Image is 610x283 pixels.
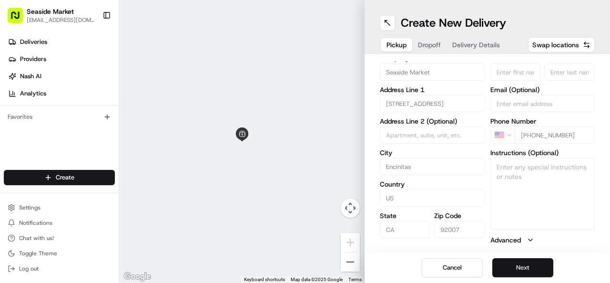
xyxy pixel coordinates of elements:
[4,109,115,125] div: Favorites
[10,38,173,53] p: Welcome 👋
[4,69,119,84] a: Nash AI
[544,55,595,62] label: Last Name
[380,212,430,219] label: State
[77,134,157,151] a: 💻API Documentation
[27,16,95,24] button: [EMAIL_ADDRESS][DOMAIN_NAME]
[95,161,115,168] span: Pylon
[4,201,115,214] button: Settings
[341,252,360,272] button: Zoom out
[291,277,343,282] span: Map data ©2025 Google
[380,149,485,156] label: City
[56,173,74,182] span: Create
[4,247,115,260] button: Toggle Theme
[434,221,485,238] input: Enter zip code
[490,235,521,245] label: Advanced
[380,158,485,175] input: Enter city
[490,55,541,62] label: First Name
[386,40,407,50] span: Pickup
[490,118,595,125] label: Phone Number
[4,262,115,275] button: Log out
[10,139,17,147] div: 📗
[341,199,360,218] button: Map camera controls
[515,126,595,144] input: Enter phone number
[32,91,156,100] div: Start new chat
[25,61,157,71] input: Clear
[418,40,441,50] span: Dropoff
[380,118,485,125] label: Address Line 2 (Optional)
[452,40,500,50] span: Delivery Details
[20,89,46,98] span: Analytics
[6,134,77,151] a: 📗Knowledge Base
[490,235,595,245] button: Advanced
[4,170,115,185] button: Create
[19,234,54,242] span: Chat with us!
[19,265,39,273] span: Log out
[122,271,153,283] img: Google
[490,149,595,156] label: Instructions (Optional)
[20,38,47,46] span: Deliveries
[81,139,88,147] div: 💻
[490,63,541,81] input: Enter first name
[4,4,99,27] button: Seaside Market[EMAIL_ADDRESS][DOMAIN_NAME]
[10,9,29,28] img: Nash
[434,212,485,219] label: Zip Code
[492,258,553,277] button: Next
[19,138,73,147] span: Knowledge Base
[27,7,74,16] button: Seaside Market
[490,86,595,93] label: Email (Optional)
[490,95,595,112] input: Enter email address
[380,181,485,188] label: Country
[380,86,485,93] label: Address Line 1
[19,219,52,227] span: Notifications
[4,52,119,67] a: Providers
[380,55,485,62] label: Company Name
[528,37,595,52] button: Swap locations
[4,231,115,245] button: Chat with us!
[19,250,57,257] span: Toggle Theme
[32,100,121,108] div: We're available if you need us!
[20,72,41,81] span: Nash AI
[4,86,119,101] a: Analytics
[244,276,285,283] button: Keyboard shortcuts
[162,94,173,105] button: Start new chat
[380,221,430,238] input: Enter state
[90,138,153,147] span: API Documentation
[401,15,506,31] h1: Create New Delivery
[380,126,485,144] input: Apartment, suite, unit, etc.
[341,233,360,252] button: Zoom in
[4,34,119,50] a: Deliveries
[532,40,579,50] span: Swap locations
[4,216,115,230] button: Notifications
[19,204,41,211] span: Settings
[380,63,485,81] input: Enter company name
[20,55,46,63] span: Providers
[422,258,483,277] button: Cancel
[348,277,362,282] a: Terms
[122,271,153,283] a: Open this area in Google Maps (opens a new window)
[380,95,485,112] input: Enter address
[380,189,485,207] input: Enter country
[544,63,595,81] input: Enter last name
[10,91,27,108] img: 1736555255976-a54dd68f-1ca7-489b-9aae-adbdc363a1c4
[67,161,115,168] a: Powered byPylon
